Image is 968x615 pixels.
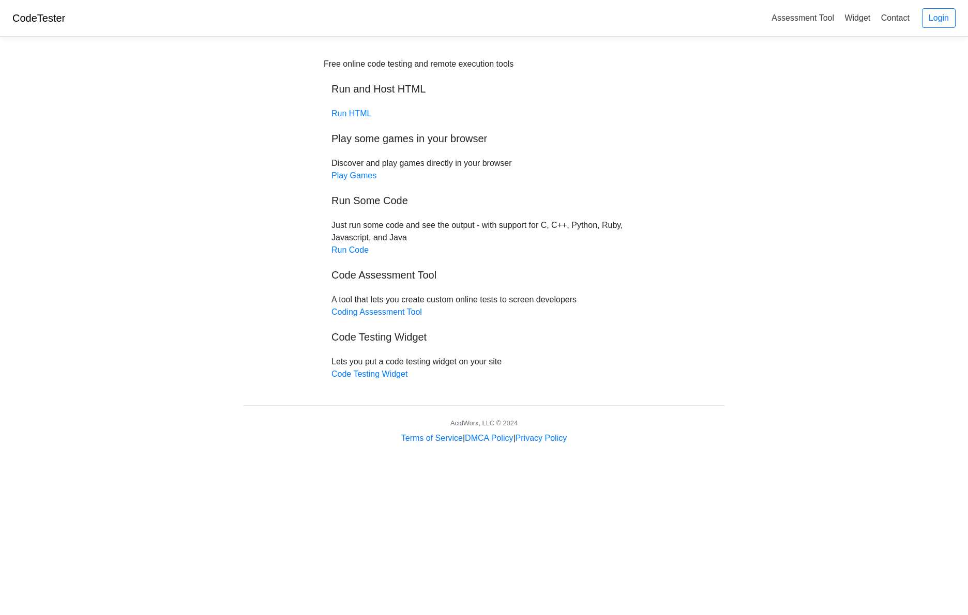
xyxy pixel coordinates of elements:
[922,8,956,28] a: Login
[331,370,407,378] a: Code Testing Widget
[465,434,513,442] a: DMCA Policy
[324,58,513,70] div: Free online code testing and remote execution tools
[877,9,914,26] a: Contact
[331,171,376,180] a: Play Games
[12,12,65,24] a: CodeTester
[331,109,371,118] a: Run HTML
[331,331,637,343] h5: Code Testing Widget
[767,9,838,26] a: Assessment Tool
[401,434,463,442] a: Terms of Service
[840,9,874,26] a: Widget
[331,269,637,281] h5: Code Assessment Tool
[324,58,644,380] div: Discover and play games directly in your browser Just run some code and see the output - with sup...
[516,434,567,442] a: Privacy Policy
[331,308,422,316] a: Coding Assessment Tool
[331,132,637,145] h5: Play some games in your browser
[331,194,637,207] h5: Run Some Code
[401,432,567,444] div: | |
[331,245,369,254] a: Run Code
[450,418,518,428] div: AcidWorx, LLC © 2024
[331,83,637,95] h5: Run and Host HTML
